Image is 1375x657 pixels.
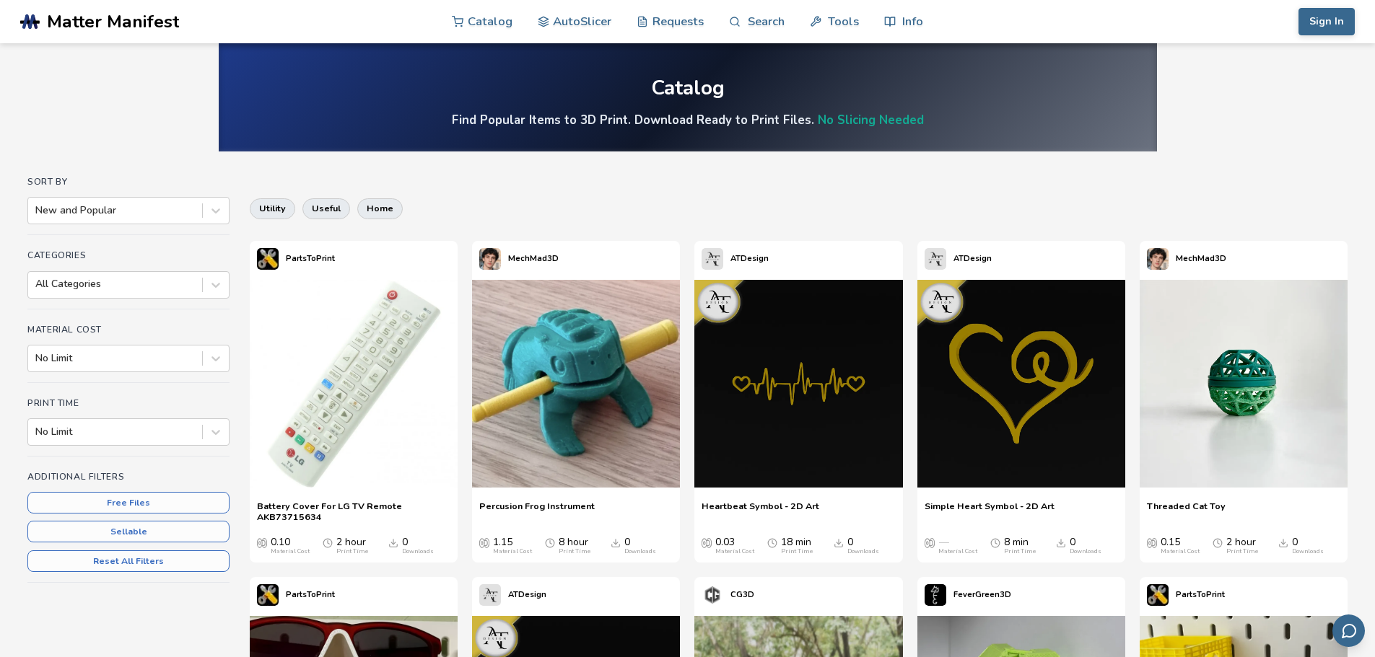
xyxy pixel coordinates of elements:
img: MechMad3D's profile [1147,248,1169,270]
h4: Categories [27,250,230,260]
div: 0.03 [715,537,754,555]
div: 0 [1070,537,1101,555]
input: No Limit [35,426,38,438]
p: PartsToPrint [286,587,335,602]
div: Downloads [624,548,656,555]
p: ATDesign [508,587,546,602]
div: Print Time [1004,548,1036,555]
a: CG3D's profileCG3D [694,577,761,613]
button: utility [250,198,295,219]
p: MechMad3D [1176,251,1226,266]
span: Average Cost [479,537,489,548]
div: 0 [1292,537,1324,555]
div: 18 min [781,537,813,555]
span: Average Print Time [990,537,1000,548]
h4: Find Popular Items to 3D Print. Download Ready to Print Files. [452,112,924,128]
img: FeverGreen3D's profile [925,584,946,606]
input: All Categories [35,278,38,290]
span: — [938,537,948,548]
a: Simple Heart Symbol - 2D Art [925,501,1055,522]
a: Heartbeat Symbol - 2D Art [702,501,819,522]
a: ATDesign's profileATDesign [917,241,999,277]
a: Threaded Cat Toy [1147,501,1226,522]
div: 0.10 [271,537,310,555]
p: PartsToPrint [1176,587,1225,602]
span: Average Print Time [323,537,333,548]
img: CG3D's profile [702,584,723,606]
span: Downloads [388,537,398,548]
a: MechMad3D's profileMechMad3D [1140,241,1234,277]
div: 0 [402,537,434,555]
p: PartsToPrint [286,251,335,266]
div: Material Cost [271,548,310,555]
div: 2 hour [336,537,368,555]
div: Downloads [1070,548,1101,555]
a: PartsToPrint's profilePartsToPrint [250,241,342,277]
a: Percusion Frog Instrument [479,501,595,522]
img: PartsToPrint's profile [1147,584,1169,606]
a: MechMad3D's profileMechMad3D [472,241,566,277]
h4: Sort By [27,177,230,187]
div: Print Time [781,548,813,555]
img: PartsToPrint's profile [257,584,279,606]
span: Average Cost [925,537,935,548]
span: Matter Manifest [47,12,179,32]
div: 0.15 [1161,537,1200,555]
img: ATDesign's profile [925,248,946,270]
a: FeverGreen3D's profileFeverGreen3D [917,577,1018,613]
button: useful [302,198,350,219]
div: Print Time [559,548,590,555]
div: 0 [624,537,656,555]
span: Average Cost [1147,537,1157,548]
img: ATDesign's profile [479,584,501,606]
img: PartsToPrint's profile [257,248,279,270]
a: No Slicing Needed [818,112,924,128]
button: Send feedback via email [1332,614,1365,647]
span: Average Print Time [1213,537,1223,548]
span: Average Print Time [767,537,777,548]
div: Downloads [402,548,434,555]
div: 2 hour [1226,537,1258,555]
div: Material Cost [493,548,532,555]
button: Sellable [27,521,230,542]
a: ATDesign's profileATDesign [472,577,554,613]
button: Reset All Filters [27,550,230,572]
div: Material Cost [715,548,754,555]
div: Print Time [336,548,368,555]
h4: Material Cost [27,325,230,335]
div: 0 [847,537,879,555]
img: MechMad3D's profile [479,248,501,270]
input: New and Popular [35,205,38,216]
div: 8 min [1004,537,1036,555]
div: Catalog [651,77,725,100]
span: Average Print Time [545,537,555,548]
span: Downloads [611,537,621,548]
p: CG3D [730,587,754,602]
p: ATDesign [953,251,992,266]
div: 8 hour [559,537,590,555]
button: Free Files [27,492,230,513]
span: Downloads [1278,537,1288,548]
a: PartsToPrint's profilePartsToPrint [1140,577,1232,613]
h4: Print Time [27,398,230,408]
a: Battery Cover For LG TV Remote AKB73715634 [257,501,450,522]
button: Sign In [1298,8,1355,35]
a: PartsToPrint's profilePartsToPrint [250,577,342,613]
div: Material Cost [1161,548,1200,555]
h4: Additional Filters [27,472,230,482]
div: Material Cost [938,548,977,555]
div: 1.15 [493,537,532,555]
span: Average Cost [257,537,267,548]
input: No Limit [35,353,38,364]
span: Average Cost [702,537,712,548]
div: Downloads [847,548,879,555]
p: FeverGreen3D [953,587,1011,602]
p: ATDesign [730,251,769,266]
p: MechMad3D [508,251,559,266]
img: ATDesign's profile [702,248,723,270]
